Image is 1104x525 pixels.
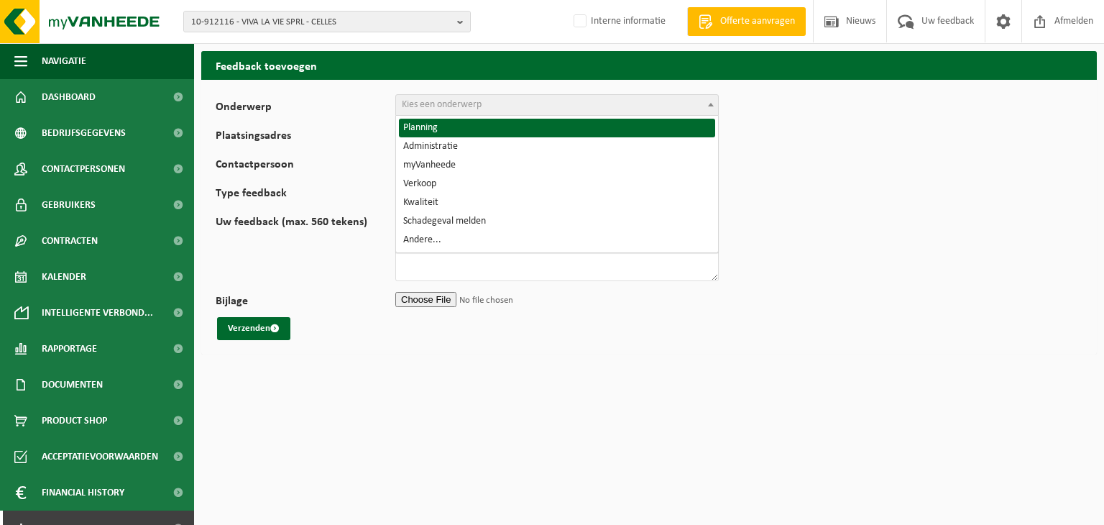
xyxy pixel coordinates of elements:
[571,11,666,32] label: Interne informatie
[42,259,86,295] span: Kalender
[42,115,126,151] span: Bedrijfsgegevens
[191,12,451,33] span: 10-912116 - VIVA LA VIE SPRL - CELLES
[42,295,153,331] span: Intelligente verbond...
[42,43,86,79] span: Navigatie
[399,193,715,212] li: Kwaliteit
[216,216,395,281] label: Uw feedback (max. 560 tekens)
[201,51,1097,79] h2: Feedback toevoegen
[402,99,482,110] span: Kies een onderwerp
[216,188,395,202] label: Type feedback
[183,11,471,32] button: 10-912116 - VIVA LA VIE SPRL - CELLES
[687,7,806,36] a: Offerte aanvragen
[399,231,715,250] li: Andere...
[216,296,395,310] label: Bijlage
[216,101,395,116] label: Onderwerp
[399,137,715,156] li: Administratie
[399,175,715,193] li: Verkoop
[216,159,395,173] label: Contactpersoon
[42,187,96,223] span: Gebruikers
[216,130,395,145] label: Plaatsingsadres
[399,156,715,175] li: myVanheede
[42,475,124,511] span: Financial History
[717,14,799,29] span: Offerte aanvragen
[42,403,107,439] span: Product Shop
[42,439,158,475] span: Acceptatievoorwaarden
[42,151,125,187] span: Contactpersonen
[399,212,715,231] li: Schadegeval melden
[42,223,98,259] span: Contracten
[217,317,290,340] button: Verzenden
[42,331,97,367] span: Rapportage
[399,119,715,137] li: Planning
[42,79,96,115] span: Dashboard
[42,367,103,403] span: Documenten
